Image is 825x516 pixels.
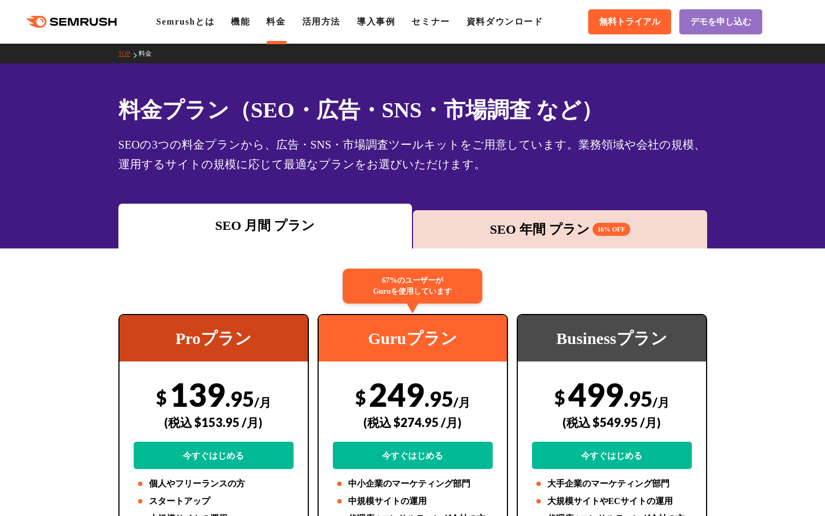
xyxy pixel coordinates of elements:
[679,9,762,34] a: デモを申し込む
[118,135,707,174] div: SEOの3つの料金プランから、広告・SNS・市場調査ツールキットをご用意しています。業務領域や会社の規模、運用するサイトの規模に応じて最適なプランをお選びいただけます。
[231,17,250,26] a: 機能
[355,386,366,408] span: $
[588,9,671,34] a: 無料トライアル
[225,386,254,411] span: .95
[156,17,214,26] a: Semrushとは
[302,17,340,26] a: 活用方法
[124,216,407,235] div: SEO 月間 プラン
[118,50,139,57] a: TOP
[319,315,507,361] div: Guruプラン
[134,403,294,442] div: (税込 $153.95 /月)
[411,17,450,26] a: セミナー
[254,395,271,410] span: /月
[139,50,160,57] a: 料金
[134,477,294,490] li: 個人やフリーランスの方
[119,315,308,361] div: Proプラン
[532,403,692,442] div: (税込 $549.95 /月)
[333,442,493,469] a: 今すぐはじめる
[425,386,453,411] span: .95
[532,495,692,508] li: 大規模サイトやECサイトの運用
[554,386,565,408] span: $
[134,442,294,469] a: 今すぐはじめる
[333,403,493,442] div: (税込 $274.95 /月)
[653,395,669,410] span: /月
[134,375,294,469] div: 139
[532,477,692,490] li: 大手企業のマーケティング部門
[333,477,493,490] li: 中小企業のマーケティング部門
[333,375,493,469] div: 249
[134,495,294,508] li: スタートアップ
[118,94,707,126] h1: 料金プラン（SEO・広告・SNS・市場調査 など）
[266,17,285,26] a: 料金
[624,386,653,411] span: .95
[453,395,470,410] span: /月
[343,269,482,304] div: 67%のユーザーが Guruを使用しています
[532,375,692,469] div: 499
[532,442,692,469] a: 今すぐはじめる
[467,17,543,26] a: 資料ダウンロード
[593,223,630,236] span: 16% OFF
[357,17,395,26] a: 導入事例
[419,220,702,239] div: SEO 年間 プラン
[690,16,751,28] span: デモを申し込む
[518,315,706,361] div: Businessプラン
[156,386,167,408] span: $
[599,16,660,28] span: 無料トライアル
[333,495,493,508] li: 中規模サイトの運用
